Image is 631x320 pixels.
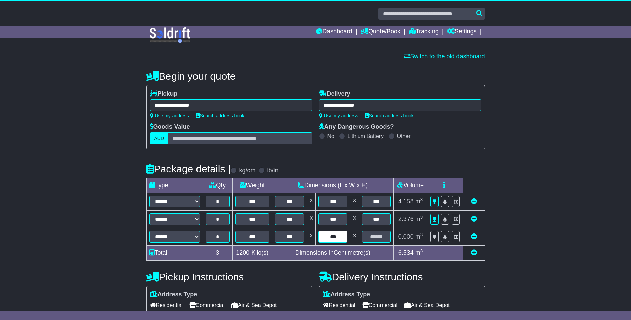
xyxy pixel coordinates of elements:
[307,228,316,246] td: x
[350,211,359,228] td: x
[231,300,277,311] span: Air & Sea Depot
[327,133,334,139] label: No
[420,215,423,220] sup: 3
[203,178,232,193] td: Qty
[471,198,477,205] a: Remove this item
[415,198,423,205] span: m
[415,233,423,240] span: m
[323,300,356,311] span: Residential
[232,246,272,261] td: Kilo(s)
[203,246,232,261] td: 3
[236,249,249,256] span: 1200
[471,216,477,222] a: Remove this item
[447,26,477,38] a: Settings
[150,90,178,98] label: Pickup
[319,113,358,118] a: Use my address
[350,193,359,211] td: x
[415,216,423,222] span: m
[415,249,423,256] span: m
[272,246,394,261] td: Dimensions in Centimetre(s)
[319,90,350,98] label: Delivery
[146,271,312,282] h4: Pickup Instructions
[189,300,225,311] span: Commercial
[232,178,272,193] td: Weight
[420,197,423,202] sup: 3
[471,233,477,240] a: Remove this item
[316,26,352,38] a: Dashboard
[397,133,411,139] label: Other
[420,248,423,253] sup: 3
[398,233,414,240] span: 0.000
[394,178,427,193] td: Volume
[150,291,198,298] label: Address Type
[420,232,423,237] sup: 3
[267,167,278,174] label: lb/in
[323,291,370,298] label: Address Type
[307,193,316,211] td: x
[409,26,439,38] a: Tracking
[150,123,190,131] label: Goods Value
[398,198,414,205] span: 4.158
[196,113,244,118] a: Search address book
[239,167,255,174] label: kg/cm
[365,113,414,118] a: Search address book
[150,300,183,311] span: Residential
[471,249,477,256] a: Add new item
[398,249,414,256] span: 6.534
[319,123,394,131] label: Any Dangerous Goods?
[150,132,169,144] label: AUD
[146,71,485,82] h4: Begin your quote
[361,26,400,38] a: Quote/Book
[146,246,203,261] td: Total
[398,216,414,222] span: 2.376
[307,211,316,228] td: x
[272,178,394,193] td: Dimensions (L x W x H)
[350,228,359,246] td: x
[404,53,485,60] a: Switch to the old dashboard
[404,300,450,311] span: Air & Sea Depot
[362,300,397,311] span: Commercial
[150,113,189,118] a: Use my address
[347,133,384,139] label: Lithium Battery
[146,178,203,193] td: Type
[319,271,485,282] h4: Delivery Instructions
[146,163,231,174] h4: Package details |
